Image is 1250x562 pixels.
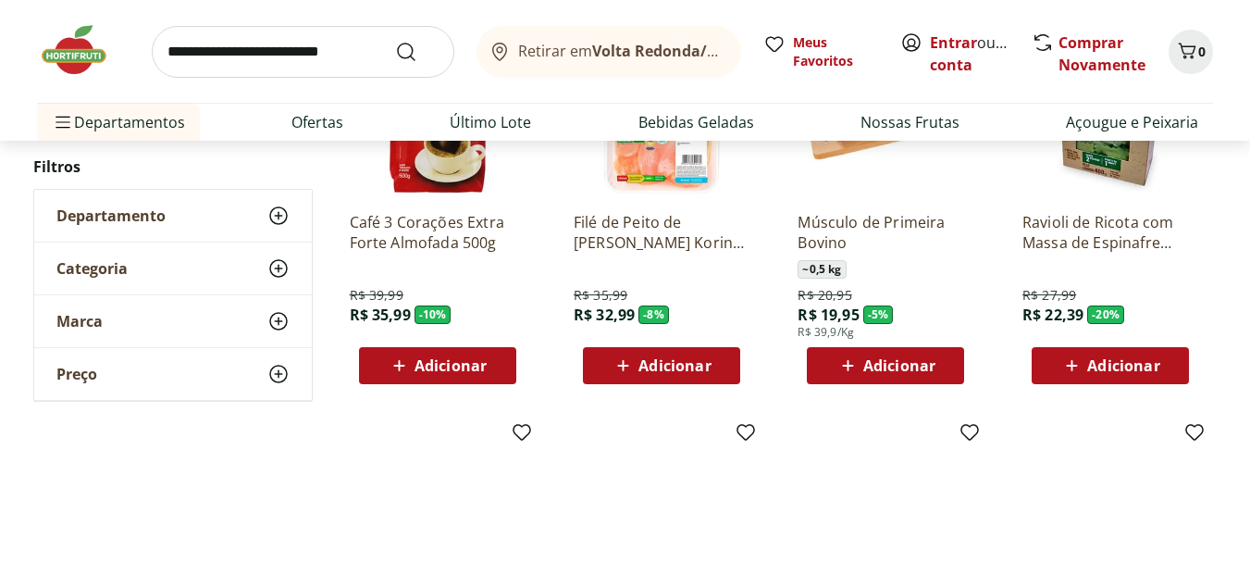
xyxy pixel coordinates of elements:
a: Meus Favoritos [763,33,878,70]
span: Retirar em [518,43,723,59]
span: R$ 39,99 [350,286,403,305]
span: Departamentos [52,100,185,144]
a: Nossas Frutas [860,111,959,133]
span: Meus Favoritos [793,33,878,70]
span: ~ 0,5 kg [798,260,846,279]
span: - 5 % [863,306,894,324]
button: Adicionar [359,347,516,384]
a: Filé de Peito de [PERSON_NAME] Korin 600g [574,212,749,253]
a: Comprar Novamente [1058,32,1145,75]
button: Preço [34,348,312,400]
a: Último Lote [450,111,531,133]
button: Adicionar [1032,347,1189,384]
button: Marca [34,295,312,347]
button: Categoria [34,243,312,294]
button: Carrinho [1169,30,1213,74]
a: Café 3 Corações Extra Forte Almofada 500g [350,212,526,253]
span: - 10 % [415,306,452,324]
span: R$ 27,99 [1022,286,1076,305]
span: - 8 % [638,306,669,324]
span: Departamento [56,206,166,225]
span: Adicionar [415,358,487,373]
a: Bebidas Geladas [638,111,754,133]
span: R$ 22,39 [1022,305,1083,325]
img: Hortifruti [37,22,130,78]
button: Submit Search [395,41,439,63]
span: R$ 32,99 [574,305,635,325]
button: Retirar emVolta Redonda/[GEOGRAPHIC_DATA] [476,26,741,78]
h2: Filtros [33,148,313,185]
span: 0 [1198,43,1206,60]
a: Criar conta [930,32,1032,75]
span: Marca [56,312,103,331]
b: Volta Redonda/[GEOGRAPHIC_DATA] [592,41,860,61]
span: ou [930,31,1012,76]
span: R$ 20,95 [798,286,851,305]
span: Adicionar [863,358,935,373]
input: search [152,26,454,78]
span: Adicionar [638,358,711,373]
span: R$ 39,9/Kg [798,325,854,340]
span: Categoria [56,259,128,278]
a: Açougue e Peixaria [1066,111,1198,133]
span: R$ 35,99 [350,305,411,325]
a: Ravioli de Ricota com Massa de Espinafre Capolavoro 400g [1022,212,1198,253]
button: Menu [52,100,74,144]
span: R$ 35,99 [574,286,627,305]
span: Preço [56,365,97,383]
a: Músculo de Primeira Bovino [798,212,973,253]
span: - 20 % [1087,306,1124,324]
a: Entrar [930,32,977,53]
span: R$ 19,95 [798,305,859,325]
button: Adicionar [807,347,964,384]
span: Adicionar [1087,358,1159,373]
a: Ofertas [291,111,343,133]
button: Departamento [34,190,312,242]
button: Adicionar [583,347,740,384]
